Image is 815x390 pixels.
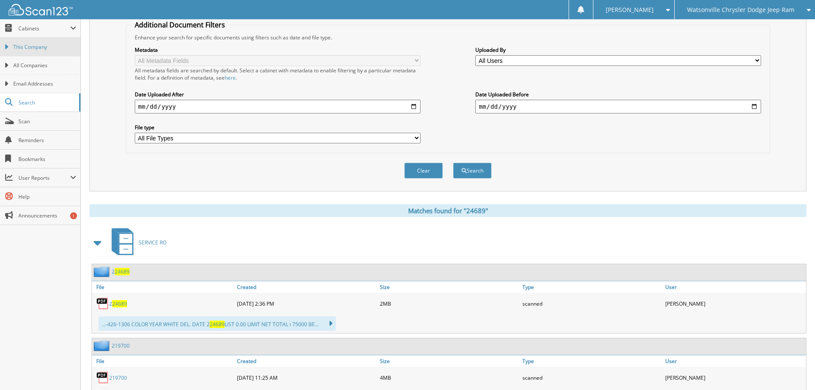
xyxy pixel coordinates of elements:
[13,43,76,51] span: This Company
[520,369,663,386] div: scanned
[135,91,421,98] label: Date Uploaded After
[92,355,235,367] a: File
[475,100,761,113] input: end
[18,118,76,125] span: Scan
[70,212,77,219] div: 1
[404,163,443,179] button: Clear
[18,155,76,163] span: Bookmarks
[109,374,127,381] a: 219700
[18,99,75,106] span: Search
[94,340,112,351] img: folder2.png
[18,174,70,182] span: User Reports
[663,281,806,293] a: User
[225,74,236,81] a: here
[453,163,492,179] button: Search
[96,371,109,384] img: PDF.png
[89,204,806,217] div: Matches found for "24689"
[109,300,127,307] a: 224689
[135,46,421,54] label: Metadata
[235,369,378,386] div: [DATE] 11:25 AM
[115,268,130,275] span: 24689
[235,295,378,312] div: [DATE] 2:36 PM
[663,355,806,367] a: User
[13,62,76,69] span: All Companies
[606,7,654,12] span: [PERSON_NAME]
[235,355,378,367] a: Created
[772,349,815,390] iframe: Chat Widget
[663,295,806,312] div: [PERSON_NAME]
[92,281,235,293] a: File
[378,295,521,312] div: 2MB
[378,355,521,367] a: Size
[687,7,794,12] span: Watsonville Chrysler Dodge Jeep Ram
[135,100,421,113] input: start
[13,80,76,88] span: Email Addresses
[18,212,76,219] span: Announcements
[94,266,112,277] img: folder2.png
[378,369,521,386] div: 4MB
[130,34,765,41] div: Enhance your search for specific documents using filters such as date and file type.
[139,239,166,246] span: SERVICE RO
[98,316,336,331] div: ...-426-1306 COLOR YEAR WHITE DEL. DATE 2 LIST 0.00 LIMIT NET TOTAL i 75000 BE...
[663,369,806,386] div: [PERSON_NAME]
[135,124,421,131] label: File type
[9,4,73,15] img: scan123-logo-white.svg
[18,193,76,200] span: Help
[520,355,663,367] a: Type
[520,295,663,312] div: scanned
[96,297,109,310] img: PDF.png
[135,67,421,81] div: All metadata fields are searched by default. Select a cabinet with metadata to enable filtering b...
[112,342,130,349] a: 219700
[18,137,76,144] span: Reminders
[475,91,761,98] label: Date Uploaded Before
[378,281,521,293] a: Size
[112,300,127,307] span: 24689
[112,268,130,275] a: 224689
[107,226,166,259] a: SERVICE RO
[235,281,378,293] a: Created
[475,46,761,54] label: Uploaded By
[210,321,225,328] span: 24689
[18,25,70,32] span: Cabinets
[130,20,229,30] legend: Additional Document Filters
[520,281,663,293] a: Type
